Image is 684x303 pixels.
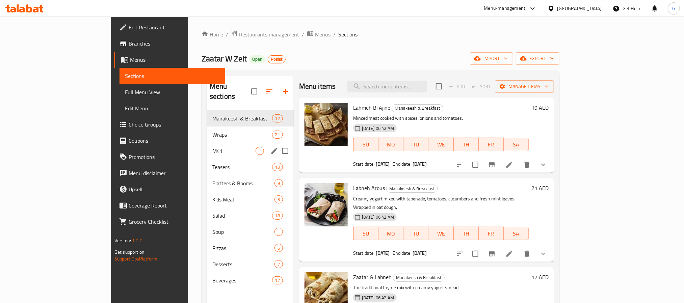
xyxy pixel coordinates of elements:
[393,160,412,168] span: End date:
[268,56,285,62] span: Posist
[403,138,428,151] button: TU
[456,229,476,239] span: TH
[393,249,412,257] span: End date:
[231,30,299,39] a: Restaurants management
[452,246,468,262] button: sort-choices
[456,140,476,149] span: TH
[431,140,451,149] span: WE
[454,138,479,151] button: TH
[505,250,514,258] a: Edit menu item
[531,183,549,193] h6: 21 AED
[275,180,283,187] span: 9
[247,84,261,99] span: Select all sections
[207,256,294,272] div: Desserts7
[406,140,426,149] span: TU
[212,244,274,252] span: Pizzas
[275,261,283,268] span: 7
[672,5,675,12] span: G
[129,218,220,226] span: Grocery Checklist
[353,114,529,122] p: Minced meat cooked with spices, onions and tomatoes.
[484,4,526,12] div: Menu-management
[272,163,283,171] div: items
[120,84,225,100] a: Full Menu View
[353,195,529,212] p: Creamy yogurt mixed with tapenade, tomatoes, cucumbers and fresh mint leaves. Wrapped in oat dough.
[120,68,225,84] a: Sections
[468,247,482,261] span: Select to update
[468,81,495,92] span: Select section first
[475,54,508,63] span: import
[387,185,438,193] span: Manakeesh & Breakfast
[519,157,535,173] button: delete
[269,146,280,156] button: edit
[272,132,283,138] span: 21
[272,164,283,170] span: 10
[392,104,443,112] span: Manakeesh & Breakfast
[212,179,274,187] span: Platters & Booms
[226,30,228,38] li: /
[261,83,278,100] span: Sort sections
[212,195,274,203] div: Kids Meal
[275,229,283,235] span: 1
[125,72,220,80] span: Sections
[129,137,220,145] span: Coupons
[521,54,554,63] span: export
[557,5,602,12] div: [GEOGRAPHIC_DATA]
[381,229,401,239] span: MO
[114,19,225,35] a: Edit Restaurant
[114,35,225,52] a: Branches
[506,229,526,239] span: SA
[207,272,294,288] div: Beverages17
[114,133,225,149] a: Coupons
[129,153,220,161] span: Promotions
[305,183,348,226] img: Labneh Arous
[506,140,526,149] span: SA
[114,197,225,214] a: Coverage Report
[125,88,220,96] span: Full Menu View
[114,116,225,133] a: Choice Groups
[535,246,551,262] button: show more
[212,131,272,139] div: Wraps
[212,212,272,220] span: Salad
[484,246,500,262] button: Branch-specific-item
[114,236,131,245] span: Version:
[202,30,559,39] nav: breadcrumb
[353,283,529,292] p: The traditional thyme mix with creamy yogurt spread.
[531,103,549,112] h6: 19 AED
[479,138,504,151] button: FR
[431,229,451,239] span: WE
[114,181,225,197] a: Upsell
[305,103,348,146] img: Lahmeh Bi Ajine
[347,81,427,92] input: search
[272,213,283,219] span: 18
[130,56,220,64] span: Menus
[353,160,375,168] span: Start date:
[500,82,549,91] span: Manage items
[212,114,272,122] span: Manakeesh & Breakfast
[539,161,547,169] svg: Show Choices
[212,276,272,284] span: Beverages
[338,30,358,38] span: Sections
[207,159,294,175] div: Teasers10
[129,39,220,48] span: Branches
[275,245,283,251] span: 6
[406,229,426,239] span: TU
[202,51,247,66] span: Zaatar W Zeit
[376,160,390,168] b: [DATE]
[481,229,501,239] span: FR
[353,183,385,193] span: Labneh Arous
[249,56,265,62] span: Open
[504,138,529,151] button: SA
[207,127,294,143] div: Wraps21
[378,227,403,240] button: MO
[495,80,554,93] button: Manage items
[212,260,274,268] span: Desserts
[114,214,225,230] a: Grocery Checklist
[272,114,283,122] div: items
[207,191,294,208] div: Kids Meal3
[446,81,468,92] span: Add item
[114,254,157,263] a: Support.OpsPlatform
[256,148,264,154] span: 1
